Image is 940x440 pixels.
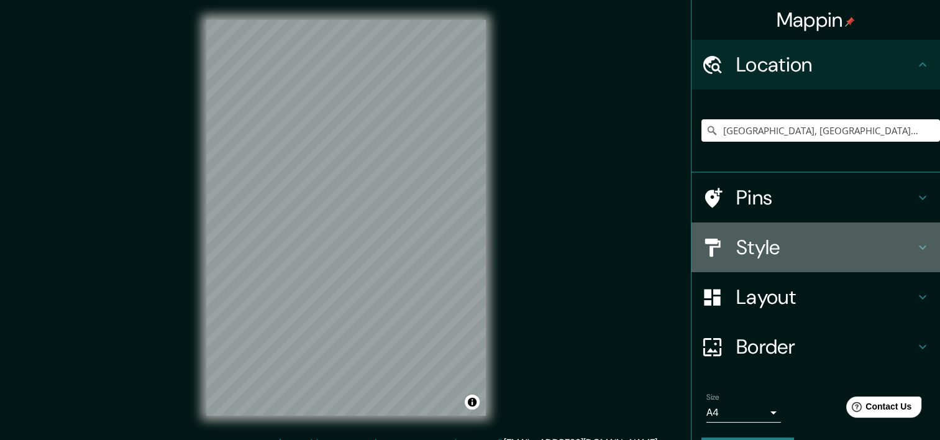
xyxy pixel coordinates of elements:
[736,52,915,77] h4: Location
[736,334,915,359] h4: Border
[736,185,915,210] h4: Pins
[706,392,719,403] label: Size
[706,403,781,423] div: A4
[701,119,940,142] input: Pick your city or area
[777,7,856,32] h4: Mappin
[829,392,926,426] iframe: Help widget launcher
[206,20,486,416] canvas: Map
[691,173,940,222] div: Pins
[691,40,940,89] div: Location
[691,272,940,322] div: Layout
[736,235,915,260] h4: Style
[736,285,915,309] h4: Layout
[465,395,480,410] button: Toggle attribution
[845,17,855,27] img: pin-icon.png
[691,222,940,272] div: Style
[691,322,940,372] div: Border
